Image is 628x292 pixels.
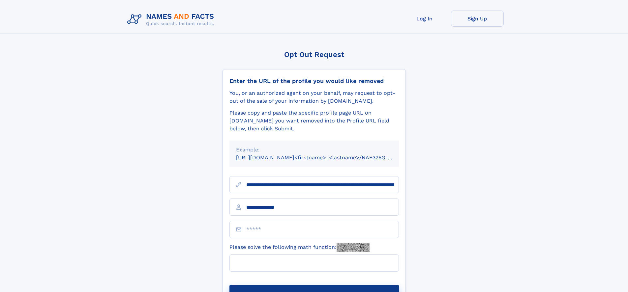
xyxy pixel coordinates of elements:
label: Please solve the following math function: [229,243,370,252]
div: Opt Out Request [223,50,406,59]
small: [URL][DOMAIN_NAME]<firstname>_<lastname>/NAF325G-xxxxxxxx [236,154,411,161]
img: Logo Names and Facts [125,11,220,28]
div: Please copy and paste the specific profile page URL on [DOMAIN_NAME] you want removed into the Pr... [229,109,399,133]
div: Example: [236,146,392,154]
a: Log In [398,11,451,27]
div: Enter the URL of the profile you would like removed [229,77,399,85]
a: Sign Up [451,11,504,27]
div: You, or an authorized agent on your behalf, may request to opt-out of the sale of your informatio... [229,89,399,105]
